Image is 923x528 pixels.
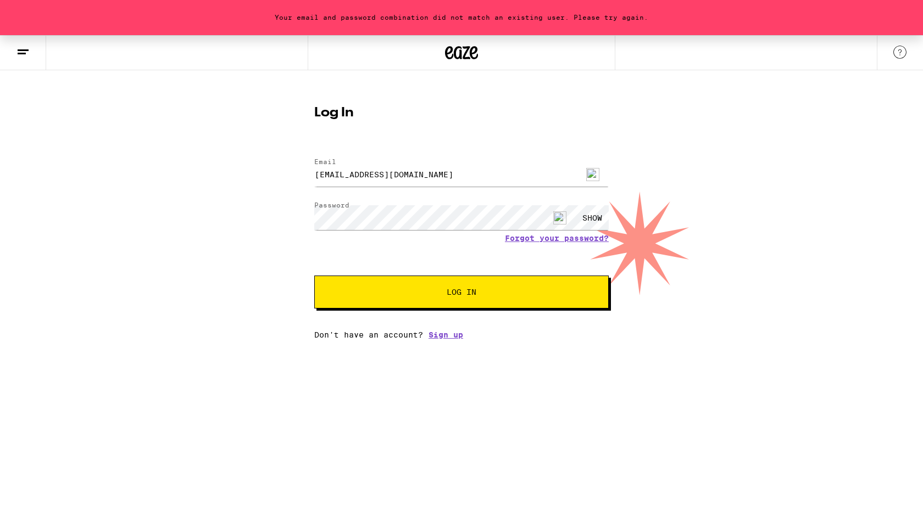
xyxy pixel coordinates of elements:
[429,330,463,339] a: Sign up
[586,168,599,181] img: npw-badge-icon-locked.svg
[576,205,609,230] div: SHOW
[314,106,609,120] h1: Log In
[314,158,336,165] label: Email
[314,201,349,209] label: Password
[314,276,609,308] button: Log In
[7,8,79,16] span: Hi. Need any help?
[505,234,609,243] a: Forgot your password?
[314,162,609,187] input: Email
[447,288,476,296] span: Log In
[314,330,609,339] div: Don't have an account?
[553,211,566,224] img: npw-badge-icon-locked.svg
